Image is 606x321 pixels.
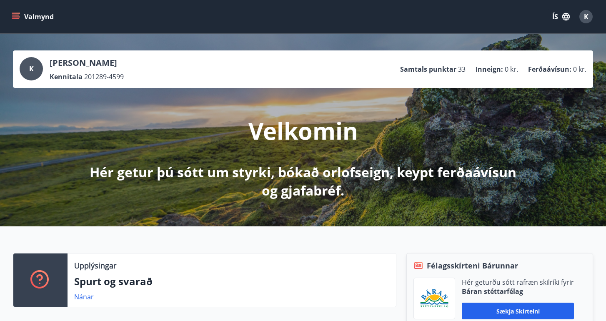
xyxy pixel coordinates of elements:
span: K [29,64,34,73]
p: Upplýsingar [74,260,116,271]
button: menu [10,9,57,24]
p: Samtals punktar [400,65,456,74]
p: Hér geturðu sótt rafræn skilríki fyrir [462,278,574,287]
span: Félagsskírteni Bárunnar [427,260,518,271]
span: 33 [458,65,466,74]
span: 201289-4599 [84,72,124,81]
span: 0 kr. [505,65,518,74]
span: K [584,12,588,21]
p: Velkomin [248,115,358,146]
button: Sækja skírteini [462,303,574,319]
span: 0 kr. [573,65,586,74]
p: [PERSON_NAME] [50,57,124,69]
p: Kennitala [50,72,83,81]
img: Bz2lGXKH3FXEIQKvoQ8VL0Fr0uCiWgfgA3I6fSs8.png [420,289,448,308]
p: Inneign : [476,65,503,74]
button: ÍS [548,9,574,24]
button: K [576,7,596,27]
p: Hér getur þú sótt um styrki, bókað orlofseign, keypt ferðaávísun og gjafabréf. [83,163,523,200]
p: Báran stéttarfélag [462,287,574,296]
p: Ferðaávísun : [528,65,571,74]
a: Nánar [74,292,94,301]
p: Spurt og svarað [74,274,389,288]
